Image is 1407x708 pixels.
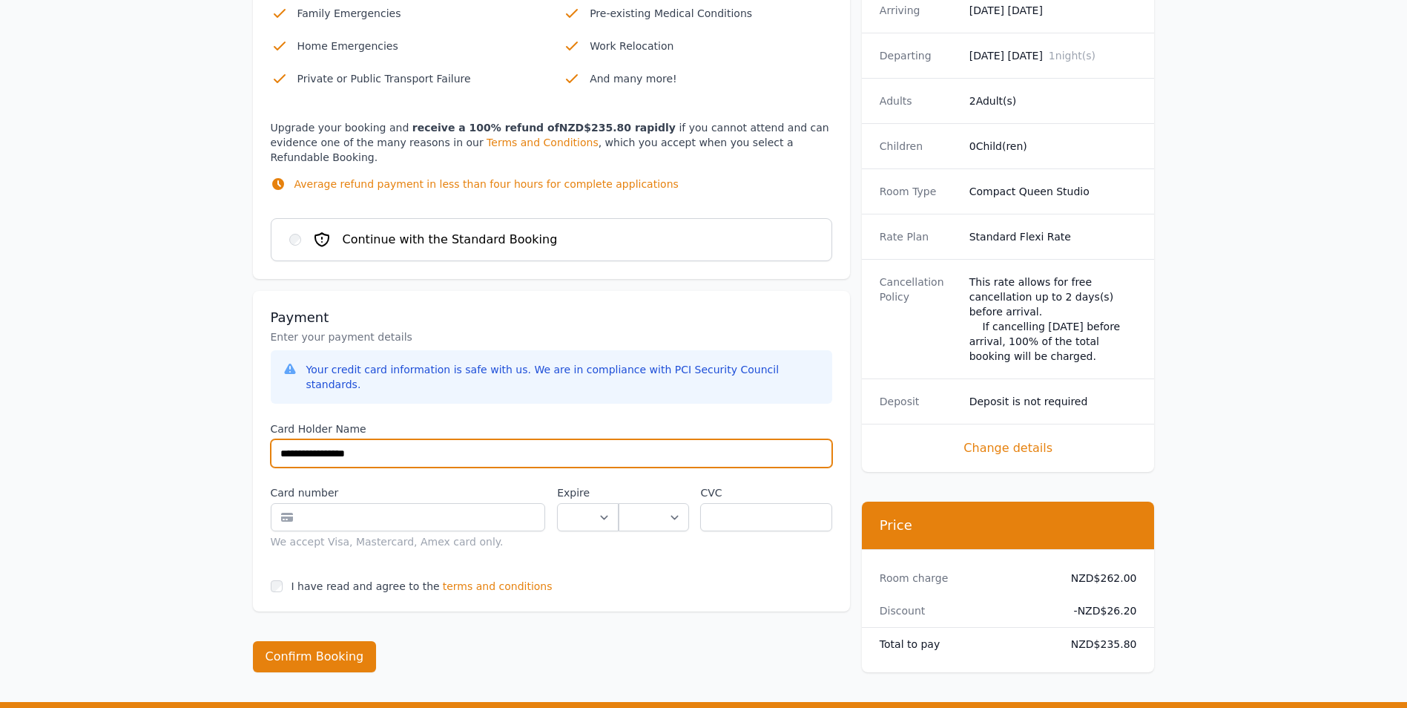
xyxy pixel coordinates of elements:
dd: [DATE] [DATE] [969,48,1137,63]
h3: Payment [271,309,832,327]
h3: Price [880,517,1137,534]
p: And many more! [590,70,832,88]
span: 1 night(s) [1049,50,1095,62]
dd: NZD$262.00 [1059,571,1137,586]
p: Enter your payment details [271,330,832,344]
label: I have read and agree to the [291,580,440,592]
p: Home Emergencies [297,37,540,55]
p: Pre-existing Medical Conditions [590,4,832,22]
dt: Children [880,139,958,154]
dd: 2 Adult(s) [969,94,1137,108]
label: Card Holder Name [271,422,832,436]
a: Terms and Conditions [487,137,599,148]
label: . [619,485,688,500]
dd: Compact Queen Studio [969,184,1137,199]
dt: Cancellation Policy [880,275,958,364]
dt: Room Type [880,184,958,199]
span: Continue with the Standard Booking [343,231,558,249]
dd: Deposit is not required [969,394,1137,409]
dt: Discount [880,603,1047,618]
div: This rate allows for free cancellation up to 2 days(s) before arrival. If cancelling [DATE] befor... [969,275,1137,364]
span: terms and conditions [443,579,553,594]
label: Expire [557,485,619,500]
p: Private or Public Transport Failure [297,70,540,88]
dt: Rate Plan [880,229,958,244]
dd: - NZD$26.20 [1059,603,1137,618]
span: Change details [880,439,1137,457]
p: Family Emergencies [297,4,540,22]
p: Work Relocation [590,37,832,55]
dt: Adults [880,94,958,108]
label: CVC [700,485,831,500]
dt: Total to pay [880,637,1047,652]
div: We accept Visa, Mastercard, Amex card only. [271,534,546,549]
dd: NZD$235.80 [1059,637,1137,652]
dd: Standard Flexi Rate [969,229,1137,244]
dd: [DATE] [DATE] [969,3,1137,18]
p: Upgrade your booking and if you cannot attend and can evidence one of the many reasons in our , w... [271,120,832,206]
dt: Room charge [880,571,1047,586]
label: Card number [271,485,546,500]
p: Average refund payment in less than four hours for complete applications [294,177,679,191]
strong: receive a 100% refund of NZD$235.80 rapidly [412,122,676,134]
div: Your credit card information is safe with us. We are in compliance with PCI Security Council stan... [306,362,820,392]
button: Confirm Booking [253,641,377,672]
dt: Arriving [880,3,958,18]
dt: Departing [880,48,958,63]
dd: 0 Child(ren) [969,139,1137,154]
dt: Deposit [880,394,958,409]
